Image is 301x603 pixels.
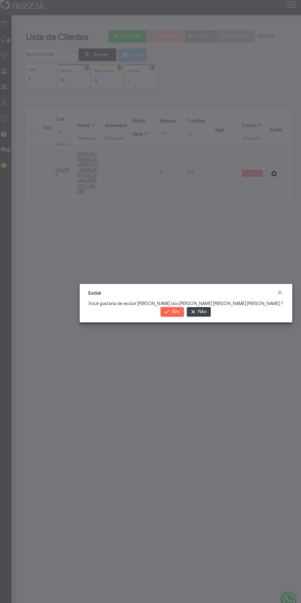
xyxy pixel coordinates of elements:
span: Excluir [91,289,104,294]
span: Sim [173,305,180,315]
div: Você gostaria de excluir [PERSON_NAME] dos [PERSON_NAME] [PERSON_NAME] [PERSON_NAME] ? [91,299,282,315]
a: Fechar [276,288,282,294]
button: Sim [162,305,185,315]
button: Não [188,305,211,315]
span: Não [199,305,207,315]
